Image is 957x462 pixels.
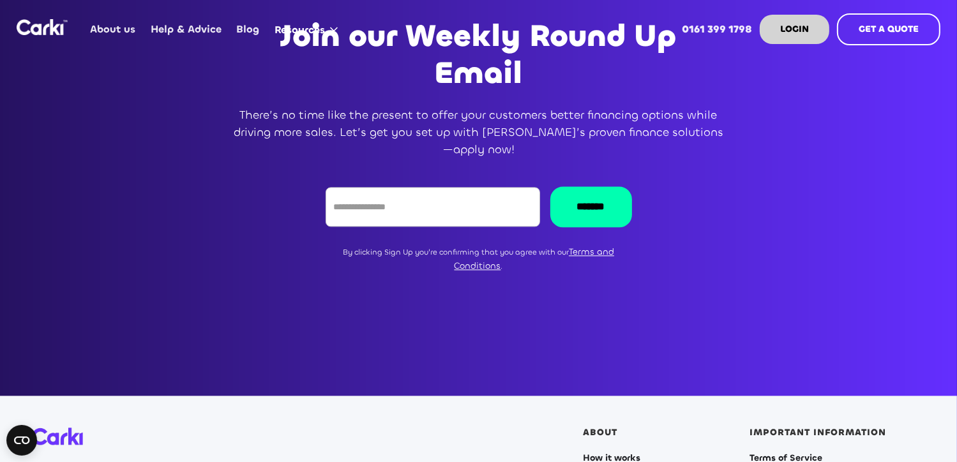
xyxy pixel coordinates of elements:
p: There’s no time like the present to offer your customers better financing options while driving m... [234,107,724,158]
form: Email Form [326,179,632,273]
div: Resources [267,5,350,54]
img: Carki logo [32,428,83,445]
a: Help & Advice [143,4,229,54]
img: Logo [17,19,68,35]
strong: LOGIN [780,23,809,35]
div: IMPORTANT INFORMATION [750,428,887,438]
a: LOGIN [760,15,829,44]
strong: 0161 399 1798 [682,22,752,36]
a: Blog [229,4,267,54]
a: GET A QUOTE [837,13,940,45]
div: ABOUT [584,428,618,438]
button: Open CMP widget [6,425,37,456]
a: About us [83,4,143,54]
a: home [17,19,68,35]
div: Resources [275,23,325,37]
a: 0161 399 1798 [675,4,760,54]
h2: Join our Weekly Round Up Email [234,18,724,91]
strong: GET A QUOTE [859,23,919,35]
div: By clicking Sign Up you're confirming that you agree with our . [326,245,632,273]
